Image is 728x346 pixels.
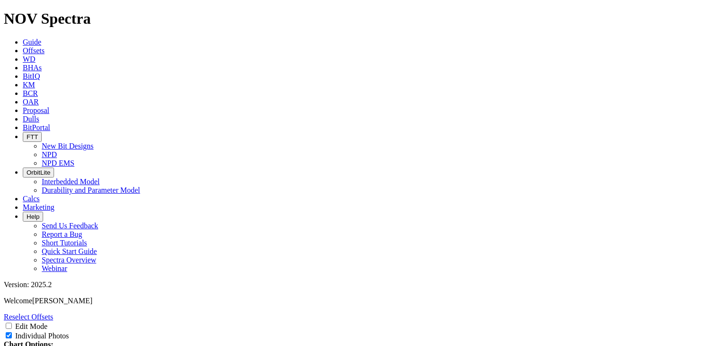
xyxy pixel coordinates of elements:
label: Edit Mode [15,322,47,330]
a: BCR [23,89,38,97]
a: Calcs [23,195,40,203]
a: KM [23,81,35,89]
a: BitPortal [23,123,50,131]
a: NPD EMS [42,159,74,167]
a: BitIQ [23,72,40,80]
a: Send Us Feedback [42,222,98,230]
a: BHAs [23,64,42,72]
a: Report a Bug [42,230,82,238]
a: Interbedded Model [42,178,100,186]
div: Version: 2025.2 [4,281,724,289]
a: Webinar [42,264,67,272]
span: [PERSON_NAME] [32,297,92,305]
p: Welcome [4,297,724,305]
a: WD [23,55,36,63]
a: Short Tutorials [42,239,87,247]
a: Dulls [23,115,39,123]
a: OAR [23,98,39,106]
button: Help [23,212,43,222]
span: OrbitLite [27,169,50,176]
a: Guide [23,38,41,46]
a: Offsets [23,47,45,55]
a: Durability and Parameter Model [42,186,140,194]
a: Reselect Offsets [4,313,53,321]
button: OrbitLite [23,168,54,178]
a: Proposal [23,106,49,114]
h1: NOV Spectra [4,10,724,28]
span: FTT [27,133,38,140]
label: Individual Photos [15,332,69,340]
span: Help [27,213,39,220]
a: Spectra Overview [42,256,96,264]
button: FTT [23,132,42,142]
a: Marketing [23,203,55,211]
a: Quick Start Guide [42,247,97,255]
a: New Bit Designs [42,142,93,150]
a: NPD [42,150,57,159]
